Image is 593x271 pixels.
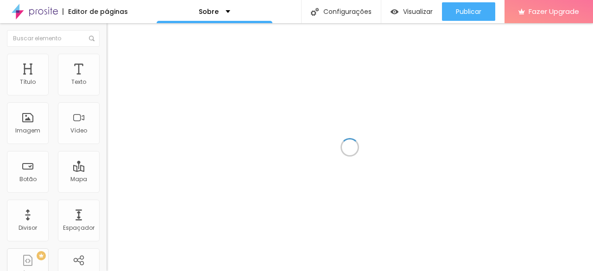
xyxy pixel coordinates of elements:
[311,8,319,16] img: Icone
[456,8,481,15] span: Publicar
[15,127,40,134] div: Imagem
[70,176,87,183] div: Mapa
[19,225,37,231] div: Divisor
[63,8,128,15] div: Editor de páginas
[89,36,95,41] img: Icone
[199,8,219,15] p: Sobre
[391,8,398,16] img: view-1.svg
[381,2,442,21] button: Visualizar
[403,8,433,15] span: Visualizar
[19,176,37,183] div: Botão
[71,79,86,85] div: Texto
[70,127,87,134] div: Vídeo
[63,225,95,231] div: Espaçador
[7,30,100,47] input: Buscar elemento
[442,2,495,21] button: Publicar
[20,79,36,85] div: Título
[529,7,579,15] span: Fazer Upgrade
